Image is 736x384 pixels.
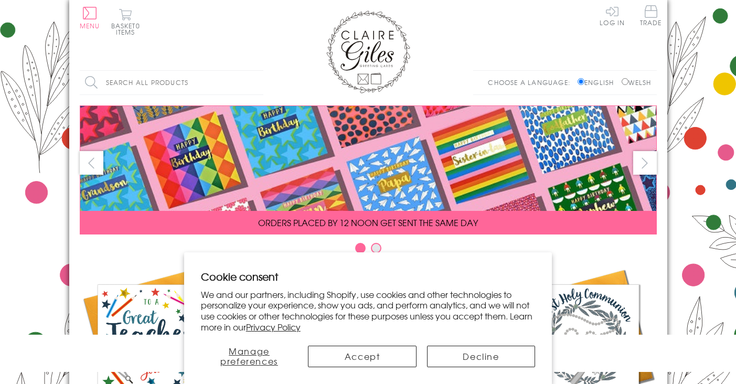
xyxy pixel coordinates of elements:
[640,5,662,28] a: Trade
[80,151,103,175] button: prev
[622,78,628,85] input: Welsh
[578,78,584,85] input: English
[111,8,140,35] button: Basket0 items
[258,216,478,229] span: ORDERS PLACED BY 12 NOON GET SENT THE SAME DAY
[633,151,657,175] button: next
[308,346,416,367] button: Accept
[371,243,381,253] button: Carousel Page 2
[640,5,662,26] span: Trade
[116,21,140,37] span: 0 items
[622,78,652,87] label: Welsh
[201,346,298,367] button: Manage preferences
[326,10,410,93] img: Claire Giles Greetings Cards
[600,5,625,26] a: Log In
[246,321,301,333] a: Privacy Policy
[427,346,535,367] button: Decline
[80,7,100,29] button: Menu
[488,78,575,87] p: Choose a language:
[220,345,278,367] span: Manage preferences
[80,21,100,30] span: Menu
[578,78,619,87] label: English
[355,243,366,253] button: Carousel Page 1 (Current Slide)
[80,242,657,259] div: Carousel Pagination
[253,71,263,94] input: Search
[201,289,536,333] p: We and our partners, including Shopify, use cookies and other technologies to personalize your ex...
[80,71,263,94] input: Search all products
[201,269,536,284] h2: Cookie consent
